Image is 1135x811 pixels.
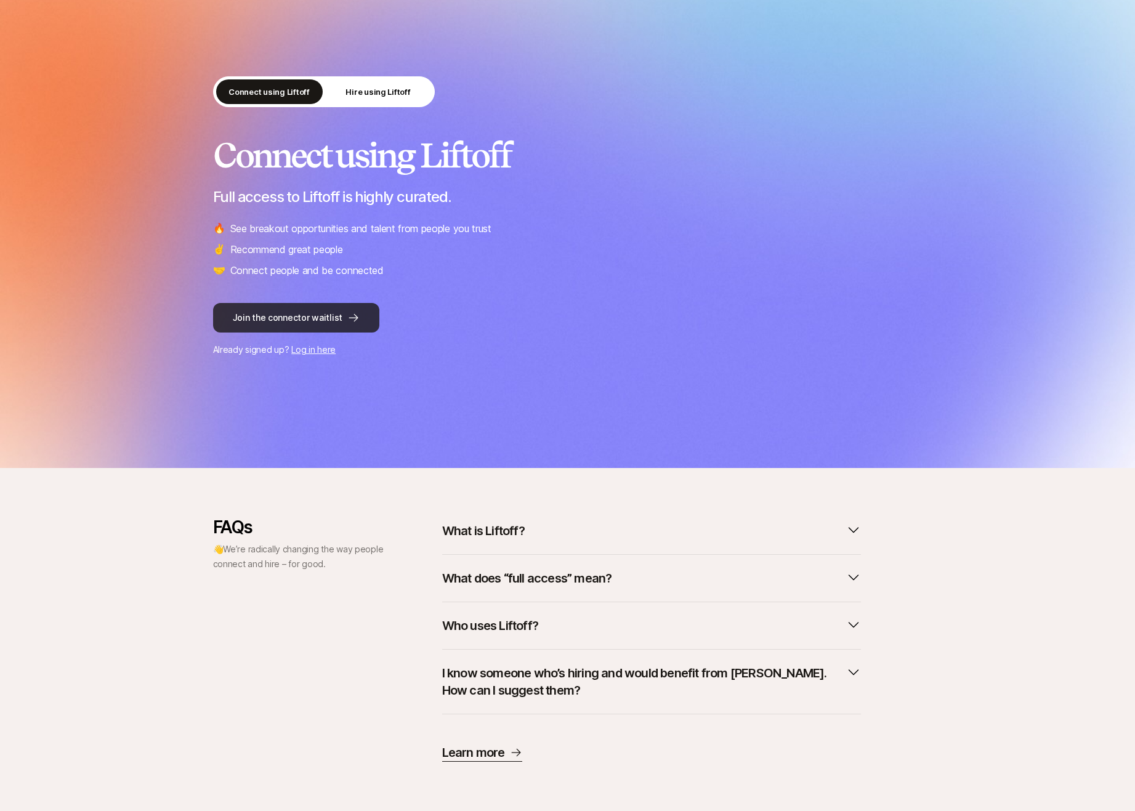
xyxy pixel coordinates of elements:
p: See breakout opportunities and talent from people you trust [230,220,491,236]
span: ✌️ [213,241,225,257]
p: I know someone who’s hiring and would benefit from [PERSON_NAME]. How can I suggest them? [442,664,841,699]
p: 👋 [213,542,386,571]
p: Hire using Liftoff [345,86,410,98]
p: Recommend great people [230,241,343,257]
p: Already signed up? [213,342,923,357]
p: Full access to Liftoff is highly curated. [213,188,923,206]
span: 🔥 [213,220,225,236]
button: What is Liftoff? [442,517,861,544]
p: Connect people and be connected [230,262,384,278]
button: What does “full access” mean? [442,565,861,592]
button: Who uses Liftoff? [442,612,861,639]
a: Join the connector waitlist [213,303,923,333]
p: Who uses Liftoff? [442,617,538,634]
span: We’re radically changing the way people connect and hire – for good. [213,544,384,569]
p: What is Liftoff? [442,522,525,539]
p: FAQs [213,517,386,537]
a: Log in here [291,344,336,355]
p: Learn more [442,744,505,761]
a: Learn more [442,744,522,762]
button: I know someone who’s hiring and would benefit from [PERSON_NAME]. How can I suggest them? [442,660,861,704]
h2: Connect using Liftoff [213,137,923,174]
span: 🤝 [213,262,225,278]
p: What does “full access” mean? [442,570,612,587]
p: Connect using Liftoff [228,86,310,98]
button: Join the connector waitlist [213,303,379,333]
